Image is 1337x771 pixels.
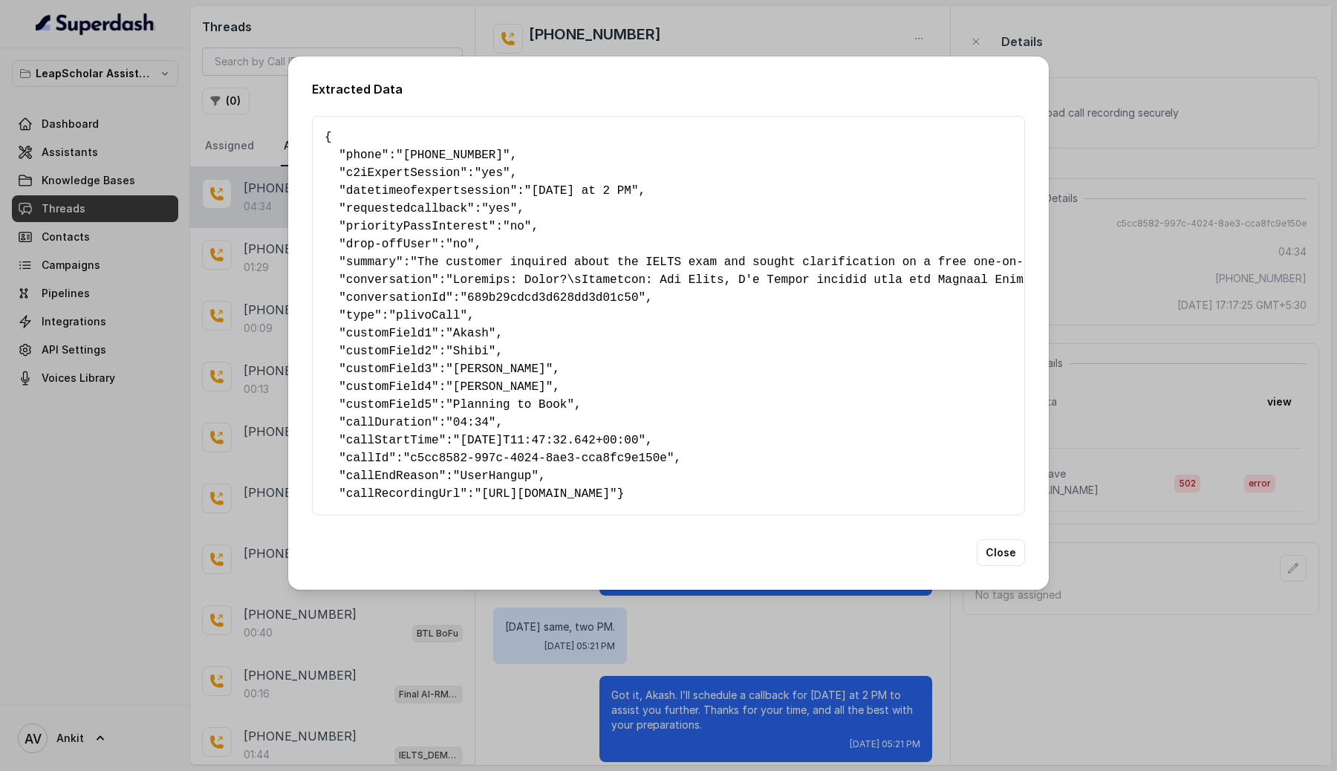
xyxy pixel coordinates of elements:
span: "no" [446,238,474,251]
span: "yes" [481,202,517,215]
span: summary [346,256,396,269]
span: "[PERSON_NAME]" [446,380,553,394]
span: callDuration [346,416,432,429]
button: Close [977,539,1025,566]
span: customField5 [346,398,432,411]
span: customField3 [346,362,432,376]
pre: { " ": , " ": , " ": , " ": , " ": , " ": , " ": , " ": , " ": , " ": , " ": , " ": , " ": , " ":... [325,128,1012,503]
span: "689b29cdcd3d628dd3d01c50" [460,291,645,305]
span: "c5cc8582-997c-4024-8ae3-cca8fc9e150e" [403,452,674,465]
span: "yes" [475,166,510,180]
span: c2iExpertSession [346,166,461,180]
span: drop-offUser [346,238,432,251]
span: "Shibi" [446,345,495,358]
span: callId [346,452,389,465]
span: callEndReason [346,469,439,483]
span: "Planning to Book" [446,398,574,411]
span: customField2 [346,345,432,358]
span: "[URL][DOMAIN_NAME]" [475,487,617,501]
span: priorityPassInterest [346,220,489,233]
span: "no" [503,220,531,233]
span: requestedcallback [346,202,467,215]
span: "[PERSON_NAME]" [446,362,553,376]
span: datetimeofexpertsession [346,184,510,198]
span: conversation [346,273,432,287]
span: callStartTime [346,434,439,447]
span: type [346,309,374,322]
span: "Akash" [446,327,495,340]
span: "UserHangup" [453,469,539,483]
span: customField1 [346,327,432,340]
span: callRecordingUrl [346,487,461,501]
span: "04:34" [446,416,495,429]
span: "[DATE] at 2 PM" [524,184,639,198]
span: "[PHONE_NUMBER]" [396,149,510,162]
span: phone [346,149,382,162]
h2: Extracted Data [312,80,1025,98]
span: conversationId [346,291,446,305]
span: "[DATE]T11:47:32.642+00:00" [453,434,645,447]
span: customField4 [346,380,432,394]
span: "plivoCall" [388,309,467,322]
